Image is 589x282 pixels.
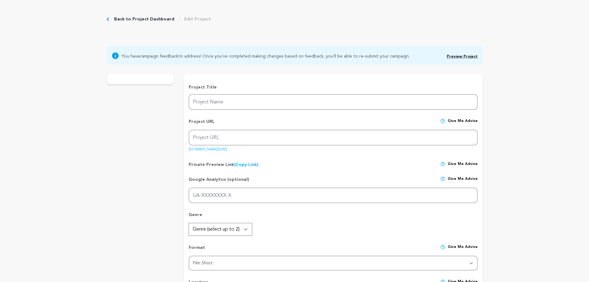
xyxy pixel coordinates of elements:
p: Private Preview Link [189,162,258,168]
span: You have to address! Once you've completed making changes based on feedback, you'll be able to re... [122,52,410,59]
img: help-circle.svg [440,245,445,249]
a: (Copy Link) [234,163,258,167]
img: help-circle.svg [440,162,445,167]
input: UA-XXXXXXXX-X [189,188,477,203]
div: Breadcrumb [107,16,211,22]
p: Format [189,245,205,256]
input: Project Name [189,94,477,110]
span: Give me advice [448,176,478,188]
a: [DOMAIN_NAME][URL] [189,145,227,151]
img: help-circle.svg [440,119,445,124]
a: Edit Project [184,16,211,22]
a: Preview Project [447,55,478,59]
span: Give me advice [448,245,478,256]
p: Genre [189,212,477,223]
a: Back to Project Dashboard [114,16,174,22]
input: Project URL [189,130,477,145]
span: Give me advice [448,119,478,130]
p: Project URL [189,119,215,130]
img: help-circle.svg [440,176,445,181]
p: Google Analytics (optional) [189,176,249,188]
span: Give me advice [448,162,478,168]
a: campaign feedback [140,54,178,59]
p: Project Title [189,84,477,90]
